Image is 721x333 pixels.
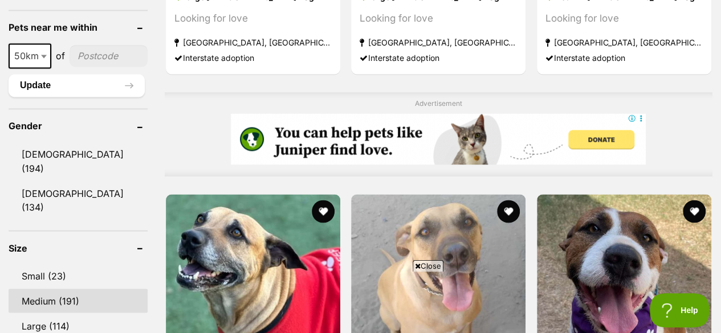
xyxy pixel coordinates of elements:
[9,264,148,287] a: Small (23)
[498,200,520,223] button: favourite
[174,35,332,50] strong: [GEOGRAPHIC_DATA], [GEOGRAPHIC_DATA]
[9,74,145,97] button: Update
[153,276,568,327] iframe: Advertisement
[165,92,712,176] div: Advertisement
[683,200,706,223] button: favourite
[70,45,148,67] input: postcode
[231,113,646,165] iframe: Advertisement
[9,242,148,253] header: Size
[56,49,65,63] span: of
[360,50,517,65] div: Interstate adoption
[9,22,148,32] header: Pets near me within
[545,11,703,26] div: Looking for love
[360,35,517,50] strong: [GEOGRAPHIC_DATA], [GEOGRAPHIC_DATA]
[9,289,148,313] a: Medium (191)
[413,260,443,272] span: Close
[545,35,703,50] strong: [GEOGRAPHIC_DATA], [GEOGRAPHIC_DATA]
[650,293,710,327] iframe: Help Scout Beacon - Open
[312,200,335,223] button: favourite
[9,43,51,68] span: 50km
[9,142,148,180] a: [DEMOGRAPHIC_DATA] (194)
[10,48,50,64] span: 50km
[360,11,517,26] div: Looking for love
[174,11,332,26] div: Looking for love
[174,50,332,65] div: Interstate adoption
[9,181,148,219] a: [DEMOGRAPHIC_DATA] (134)
[9,121,148,131] header: Gender
[545,50,703,65] div: Interstate adoption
